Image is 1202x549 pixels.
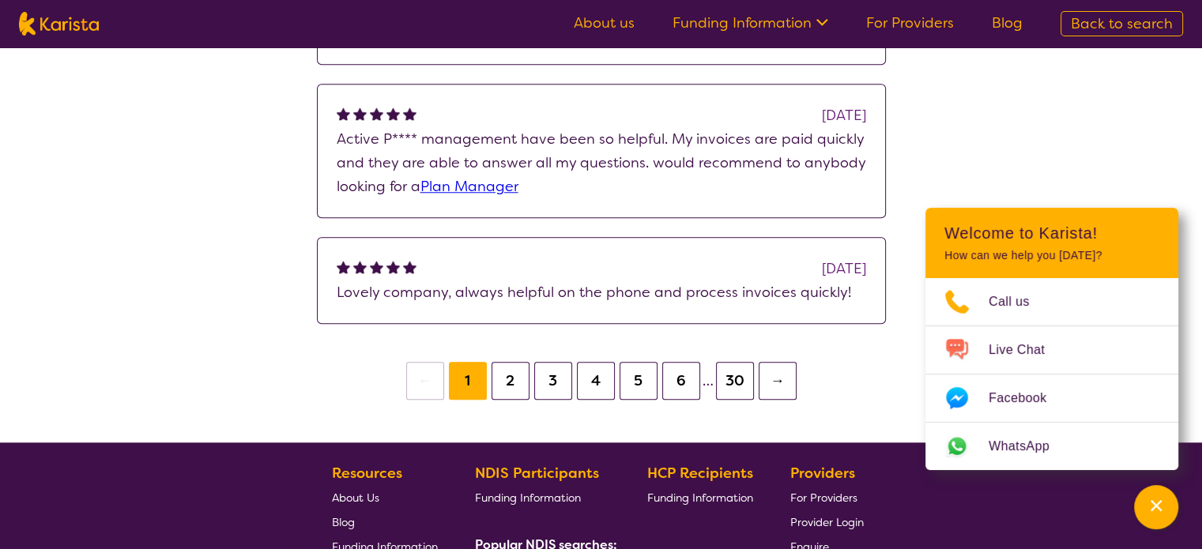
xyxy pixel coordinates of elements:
[370,107,383,120] img: fullstar
[332,485,438,510] a: About Us
[759,362,797,400] button: →
[577,362,615,400] button: 4
[989,338,1064,362] span: Live Chat
[790,464,855,483] b: Providers
[337,260,350,273] img: fullstar
[332,510,438,534] a: Blog
[925,278,1178,470] ul: Choose channel
[989,386,1065,410] span: Facebook
[449,362,487,400] button: 1
[992,13,1023,32] a: Blog
[1071,14,1173,33] span: Back to search
[662,362,700,400] button: 6
[332,515,355,529] span: Blog
[925,208,1178,470] div: Channel Menu
[475,485,611,510] a: Funding Information
[790,485,864,510] a: For Providers
[353,107,367,120] img: fullstar
[332,491,379,505] span: About Us
[944,249,1159,262] p: How can we help you [DATE]?
[1134,485,1178,529] button: Channel Menu
[716,362,754,400] button: 30
[492,362,529,400] button: 2
[337,107,350,120] img: fullstar
[534,362,572,400] button: 3
[989,434,1068,458] span: WhatsApp
[406,362,444,400] button: ←
[475,464,599,483] b: NDIS Participants
[403,260,416,273] img: fullstar
[403,107,416,120] img: fullstar
[989,290,1049,314] span: Call us
[386,260,400,273] img: fullstar
[790,515,864,529] span: Provider Login
[822,257,866,280] div: [DATE]
[332,464,402,483] b: Resources
[822,103,866,127] div: [DATE]
[574,13,635,32] a: About us
[790,510,864,534] a: Provider Login
[866,13,954,32] a: For Providers
[620,362,658,400] button: 5
[370,260,383,273] img: fullstar
[337,280,866,304] p: Lovely company, always helpful on the phone and process invoices quickly!
[420,177,518,196] a: Plan Manager
[703,371,714,390] span: …
[944,224,1159,243] h2: Welcome to Karista!
[337,127,866,198] p: Active P**** management have been so helpful. My invoices are paid quickly and they are able to a...
[673,13,828,32] a: Funding Information
[647,491,753,505] span: Funding Information
[353,260,367,273] img: fullstar
[790,491,857,505] span: For Providers
[1061,11,1183,36] a: Back to search
[475,491,581,505] span: Funding Information
[647,485,753,510] a: Funding Information
[925,423,1178,470] a: Web link opens in a new tab.
[647,464,753,483] b: HCP Recipients
[386,107,400,120] img: fullstar
[19,12,99,36] img: Karista logo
